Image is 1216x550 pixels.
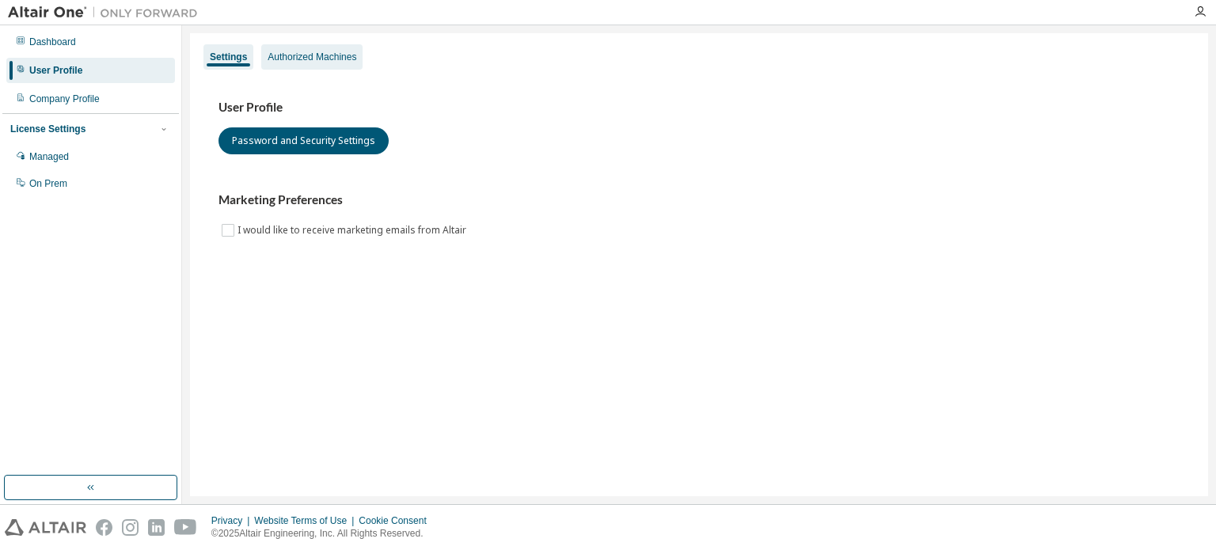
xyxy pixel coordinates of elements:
[218,127,389,154] button: Password and Security Settings
[218,192,1180,208] h3: Marketing Preferences
[268,51,356,63] div: Authorized Machines
[96,519,112,536] img: facebook.svg
[210,51,247,63] div: Settings
[211,527,436,541] p: © 2025 Altair Engineering, Inc. All Rights Reserved.
[29,36,76,48] div: Dashboard
[29,177,67,190] div: On Prem
[122,519,139,536] img: instagram.svg
[5,519,86,536] img: altair_logo.svg
[211,514,254,527] div: Privacy
[237,221,469,240] label: I would like to receive marketing emails from Altair
[174,519,197,536] img: youtube.svg
[359,514,435,527] div: Cookie Consent
[10,123,85,135] div: License Settings
[29,93,100,105] div: Company Profile
[218,100,1180,116] h3: User Profile
[29,64,82,77] div: User Profile
[8,5,206,21] img: Altair One
[254,514,359,527] div: Website Terms of Use
[148,519,165,536] img: linkedin.svg
[29,150,69,163] div: Managed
